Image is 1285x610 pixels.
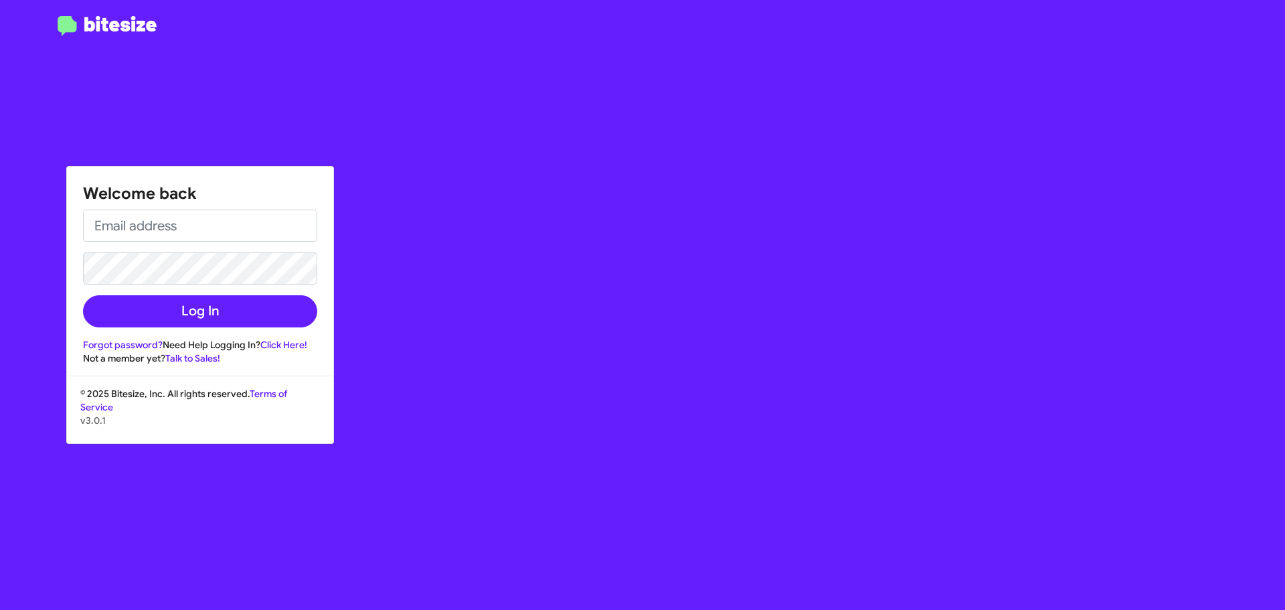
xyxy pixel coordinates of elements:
div: Not a member yet? [83,352,317,365]
a: Click Here! [260,339,307,351]
input: Email address [83,210,317,242]
div: © 2025 Bitesize, Inc. All rights reserved. [67,387,333,443]
div: Need Help Logging In? [83,338,317,352]
a: Talk to Sales! [165,352,220,364]
a: Forgot password? [83,339,163,351]
button: Log In [83,295,317,327]
h1: Welcome back [83,183,317,204]
p: v3.0.1 [80,414,320,427]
